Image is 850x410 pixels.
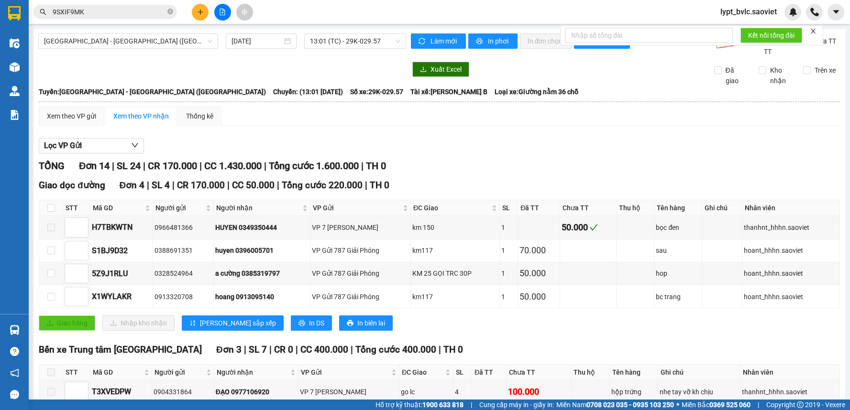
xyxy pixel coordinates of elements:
img: logo-vxr [8,6,21,21]
div: Xem theo VP gửi [47,111,96,121]
button: downloadNhập kho nhận [102,315,175,331]
span: | [277,180,279,191]
td: X1WYLAKR [90,285,153,308]
div: hộp trứng [611,387,656,397]
th: Chưa TT [507,365,571,380]
span: sync [419,38,427,45]
div: hop [656,268,700,279]
span: | [172,180,175,191]
span: printer [476,38,484,45]
span: search [40,9,46,15]
span: Người gửi [155,367,204,378]
button: caret-down [828,4,844,21]
span: check [589,223,598,232]
div: thanhnt_hhhn.saoviet [742,387,838,397]
button: Kết nối tổng đài [740,28,802,43]
b: Tuyến: [GEOGRAPHIC_DATA] - [GEOGRAPHIC_DATA] ([GEOGRAPHIC_DATA]) [39,88,266,96]
span: notification [10,368,19,378]
div: 5Z9J1RLU [92,268,151,280]
strong: 0369 525 060 [709,401,751,409]
span: Đơn 14 [79,160,110,172]
span: Tổng cước 1.600.000 [269,160,359,172]
div: 1 [501,268,516,279]
span: Đã giao [722,65,751,86]
span: close-circle [167,9,173,14]
th: Chưa TT [560,200,617,216]
input: Nhập số tổng đài [565,28,733,43]
div: nhẹ tay vỡ kh chịu [660,387,739,397]
span: download [420,66,427,74]
td: VP 7 Phạm Văn Đồng [310,216,411,239]
span: Người nhận [216,203,300,213]
span: | [351,344,353,355]
span: Đơn 4 [120,180,145,191]
span: Giao dọc đường [39,180,105,191]
div: VP Gửi 787 Giải Phóng [312,291,409,302]
span: down [131,141,139,149]
span: | [244,344,246,355]
img: icon-new-feature [789,8,797,16]
td: VP 7 Phạm Văn Đồng [298,380,399,403]
img: warehouse-icon [10,86,20,96]
span: Loại xe: Giường nằm 36 chỗ [495,86,578,97]
div: a cường 0385319797 [215,268,309,279]
span: copyright [797,401,804,408]
div: thanhnt_hhhn.saoviet [744,222,838,233]
span: CC 1.430.000 [204,160,262,172]
div: 0913320708 [155,291,212,302]
button: printerIn phơi [468,33,518,49]
span: Đơn 3 [216,344,242,355]
th: Đã TT [518,200,560,216]
span: sort-ascending [189,320,196,327]
span: file-add [219,9,226,15]
img: warehouse-icon [10,38,20,48]
td: VP Gửi 787 Giải Phóng [310,262,411,285]
span: CR 170.000 [148,160,197,172]
span: message [10,390,19,399]
span: CC 400.000 [300,344,348,355]
div: hoang 0913095140 [215,291,309,302]
strong: 0708 023 035 - 0935 103 250 [586,401,674,409]
span: Chuyến: (13:01 [DATE]) [273,86,343,97]
div: Thống kê [186,111,213,121]
span: TH 0 [366,160,386,172]
span: Miền Bắc [682,399,751,410]
span: | [296,344,298,355]
div: 50.000 [519,267,558,280]
div: H7TBKWTN [92,221,151,233]
span: In DS [309,318,324,328]
button: syncLàm mới [411,33,466,49]
span: | [227,180,230,191]
th: STT [63,200,90,216]
div: go lc [401,387,452,397]
img: phone-icon [810,8,819,16]
span: VP Gửi [301,367,389,378]
span: TH 0 [370,180,389,191]
span: | [471,399,472,410]
button: file-add [214,4,231,21]
span: Cung cấp máy in - giấy in: [479,399,554,410]
span: Tổng cước 220.000 [282,180,363,191]
span: SL 7 [249,344,267,355]
span: question-circle [10,347,19,356]
div: 0328524964 [155,268,212,279]
th: Tên hàng [654,200,702,216]
span: In phơi [488,36,510,46]
span: CR 0 [274,344,293,355]
span: 13:01 (TC) - 29K-029.57 [310,34,400,48]
span: SL 24 [117,160,141,172]
th: Tên hàng [610,365,658,380]
span: | [112,160,114,172]
th: Ghi chú [658,365,740,380]
td: T3XVEDPW [90,380,152,403]
div: km117 [412,291,498,302]
span: | [361,160,364,172]
div: 50.000 [562,221,615,234]
button: aim [236,4,253,21]
span: In biên lai [357,318,385,328]
span: printer [298,320,305,327]
div: hoant_hhhn.saoviet [744,268,838,279]
span: | [264,160,266,172]
div: bọc đen [656,222,700,233]
span: printer [347,320,353,327]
